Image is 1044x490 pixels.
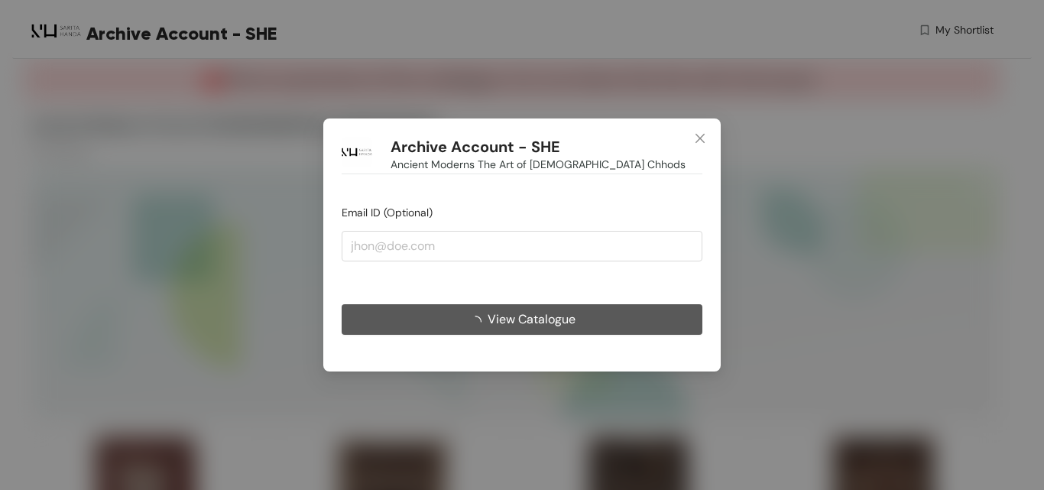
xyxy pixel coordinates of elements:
[342,206,433,219] span: Email ID (Optional)
[342,304,702,335] button: View Catalogue
[391,156,686,173] span: Ancient Moderns The Art of [DEMOGRAPHIC_DATA] Chhods
[342,231,702,261] input: jhon@doe.com
[679,118,721,160] button: Close
[694,132,706,144] span: close
[342,137,372,167] img: Buyer Portal
[391,138,560,157] h1: Archive Account - SHE
[469,316,488,328] span: loading
[488,310,575,329] span: View Catalogue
